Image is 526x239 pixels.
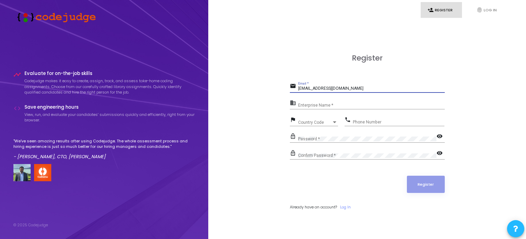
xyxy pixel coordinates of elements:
[290,150,298,158] mat-icon: lock_outline
[24,105,195,110] h4: Save engineering hours
[470,2,511,18] a: fingerprintLog In
[436,133,445,141] mat-icon: visibility
[13,71,21,78] i: timeline
[13,222,48,228] div: © 2025 Codejudge
[340,204,351,210] a: Log In
[24,112,195,123] p: View, run, and evaluate your candidates’ submissions quickly and efficiently, right from your bro...
[24,78,195,95] p: Codejudge makes it easy to create, assign, track, and assess take-home coding assignments. Choose...
[345,116,353,124] mat-icon: phone
[407,176,445,193] button: Register
[298,103,445,108] input: Enterprise Name
[298,120,332,124] span: Country Code
[290,83,298,91] mat-icon: email
[290,99,298,108] mat-icon: business
[13,164,31,181] img: user image
[353,120,444,124] input: Phone Number
[421,2,462,18] a: person_addRegister
[24,71,195,76] h4: Evaluate for on-the-job skills
[34,164,51,181] img: company-logo
[290,133,298,141] mat-icon: lock_outline
[290,204,337,210] span: Already have an account?
[13,105,21,112] i: code
[13,138,195,150] p: "We've seen amazing results after using Codejudge. The whole assessment process and hiring experi...
[436,150,445,158] mat-icon: visibility
[13,153,106,160] em: - [PERSON_NAME], CTO, [PERSON_NAME]
[290,116,298,124] mat-icon: flag
[428,7,434,13] i: person_add
[298,86,445,91] input: Email
[290,54,445,63] h3: Register
[476,7,483,13] i: fingerprint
